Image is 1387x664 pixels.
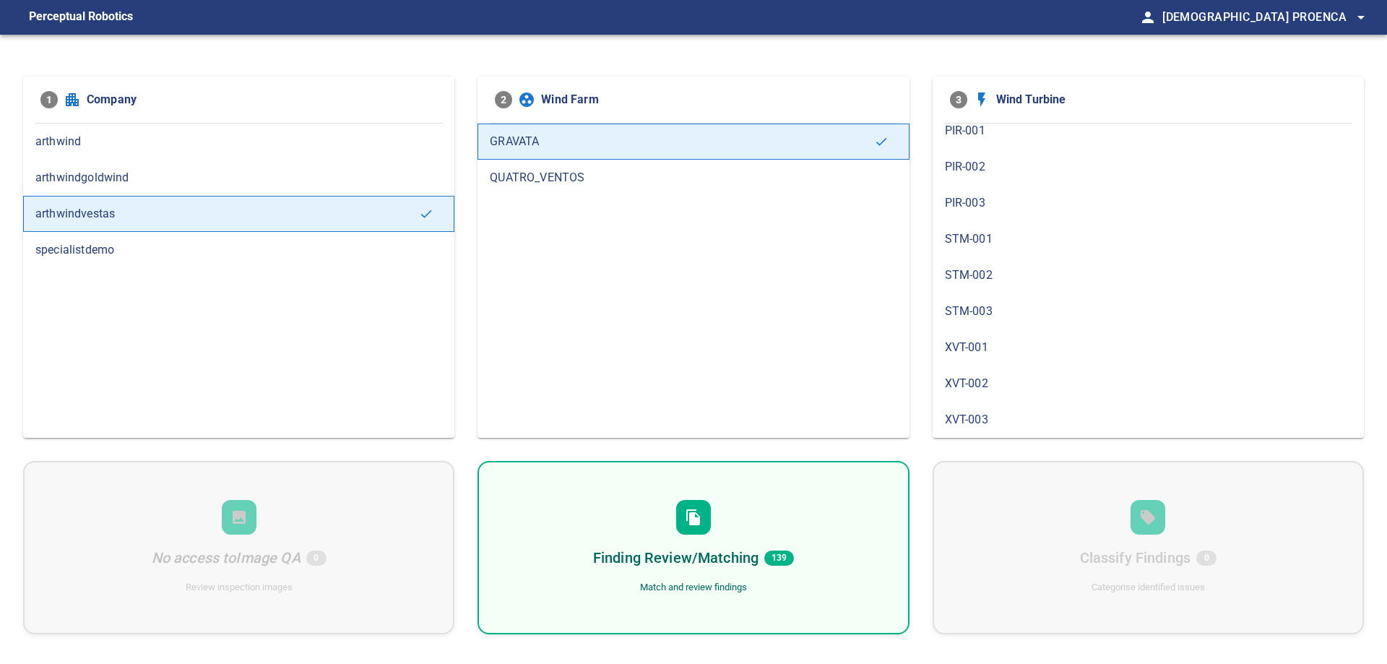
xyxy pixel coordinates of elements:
span: 139 [764,551,794,566]
span: arthwindgoldwind [35,169,442,186]
span: XVT-001 [945,339,1352,356]
div: QUATRO_VENTOS [478,160,909,196]
span: Wind Farm [541,91,891,108]
span: PIR-001 [945,122,1352,139]
div: PIR-002 [933,149,1364,185]
div: arthwindgoldwind [23,160,454,196]
button: [DEMOGRAPHIC_DATA] Proenca [1157,3,1370,32]
span: person [1139,9,1157,26]
span: 3 [950,91,967,108]
div: Finding Review/Matching139Match and review findings [478,461,909,634]
span: Company [87,91,437,108]
div: arthwindvestas [23,196,454,232]
div: Match and review findings [640,581,747,595]
div: PIR-001 [933,113,1364,149]
div: arthwind [23,124,454,160]
span: Wind Turbine [996,91,1347,108]
span: 2 [495,91,512,108]
div: specialistdemo [23,232,454,268]
span: 1 [40,91,58,108]
div: STM-002 [933,257,1364,293]
span: XVT-003 [945,411,1352,428]
span: arthwindvestas [35,205,419,223]
div: STM-001 [933,221,1364,257]
div: XVT-002 [933,366,1364,402]
span: [DEMOGRAPHIC_DATA] Proenca [1162,7,1370,27]
div: PIR-003 [933,185,1364,221]
span: GRAVATA [490,133,873,150]
span: arrow_drop_down [1352,9,1370,26]
span: PIR-002 [945,158,1352,176]
figcaption: Perceptual Robotics [29,6,133,29]
h6: Finding Review/Matching [593,546,759,569]
span: PIR-003 [945,194,1352,212]
div: XVT-001 [933,329,1364,366]
span: XVT-002 [945,375,1352,392]
span: STM-003 [945,303,1352,320]
span: specialistdemo [35,241,442,259]
span: STM-002 [945,267,1352,284]
span: QUATRO_VENTOS [490,169,896,186]
span: arthwind [35,133,442,150]
span: STM-001 [945,230,1352,248]
div: STM-003 [933,293,1364,329]
div: GRAVATA [478,124,909,160]
div: XVT-003 [933,402,1364,438]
